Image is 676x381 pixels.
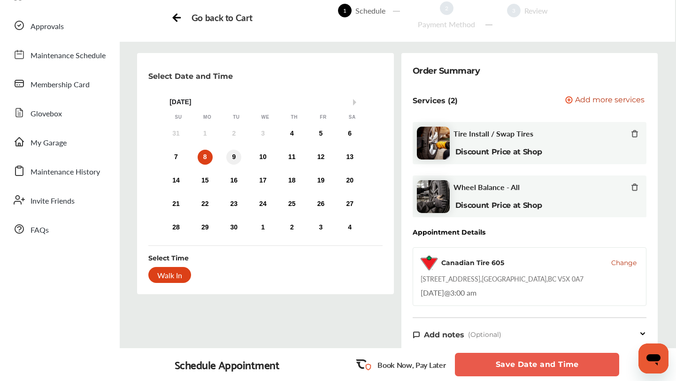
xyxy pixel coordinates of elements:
div: Choose Friday, September 26th, 2025 [313,197,328,212]
iframe: Button to launch messaging window [638,343,668,373]
div: Choose Tuesday, September 23rd, 2025 [226,197,241,212]
div: Not available Wednesday, September 3rd, 2025 [255,126,270,141]
div: Tu [231,114,241,121]
div: Choose Sunday, September 14th, 2025 [169,173,184,188]
a: Membership Card [8,71,110,96]
img: tire-install-swap-tires-thumb.jpg [417,127,450,160]
div: Choose Wednesday, September 24th, 2025 [255,197,270,212]
button: Save Date and Time [455,353,619,376]
span: 2 [440,1,453,15]
span: Add more services [575,96,645,105]
a: FAQs [8,217,110,241]
span: @ [444,287,450,298]
div: Choose Tuesday, September 9th, 2025 [226,150,241,165]
div: Choose Saturday, October 4th, 2025 [342,220,357,235]
p: Select Date and Time [148,72,233,81]
a: Approvals [8,13,110,38]
div: Mo [203,114,212,121]
span: Tire Install / Swap Tires [453,129,533,138]
div: Choose Monday, September 8th, 2025 [198,150,213,165]
span: Invite Friends [31,195,75,207]
div: Not available Sunday, August 31st, 2025 [169,126,184,141]
div: Choose Thursday, September 4th, 2025 [284,126,300,141]
div: Not available Monday, September 1st, 2025 [198,126,213,141]
div: Choose Friday, September 19th, 2025 [313,173,328,188]
div: Appointment Details [413,229,485,236]
div: Choose Friday, September 12th, 2025 [313,150,328,165]
span: Maintenance Schedule [31,50,106,62]
div: Su [174,114,183,121]
button: Add more services [565,96,645,105]
button: Next Month [353,99,360,106]
div: [STREET_ADDRESS] , [GEOGRAPHIC_DATA] , BC V5X 0A7 [421,274,584,283]
div: Choose Monday, September 15th, 2025 [198,173,213,188]
div: Choose Thursday, September 18th, 2025 [284,173,300,188]
span: 3 [507,4,521,17]
a: Glovebox [8,100,110,125]
div: Choose Tuesday, September 30th, 2025 [226,220,241,235]
div: Order Summary [413,64,480,77]
div: Choose Saturday, September 27th, 2025 [342,197,357,212]
div: Choose Monday, September 29th, 2025 [198,220,213,235]
img: tire-wheel-balance-thumb.jpg [417,180,450,213]
div: Schedule [352,5,389,16]
div: Canadian Tire 605 [441,258,504,267]
div: Choose Sunday, September 28th, 2025 [169,220,184,235]
span: FAQs [31,224,49,236]
b: Discount Price at Shop [455,201,542,210]
a: Add more services [565,96,646,105]
span: Add notes [424,330,464,339]
div: Schedule Appointment [175,358,280,371]
div: Choose Friday, September 5th, 2025 [313,126,328,141]
div: Choose Saturday, September 20th, 2025 [342,173,357,188]
img: logo-canadian-tire.png [421,255,438,270]
div: [DATE] [164,98,367,106]
div: Select Time [148,253,189,263]
div: Choose Saturday, September 13th, 2025 [342,150,357,165]
div: Choose Tuesday, September 16th, 2025 [226,173,241,188]
div: Choose Sunday, September 21st, 2025 [169,197,184,212]
span: (Optional) [468,330,501,339]
a: My Garage [8,130,110,154]
span: Wheel Balance - All [453,183,520,191]
div: Payment Method [414,19,479,30]
div: Choose Sunday, September 7th, 2025 [169,150,184,165]
span: 3:00 am [450,287,476,298]
p: Services (2) [413,96,458,105]
span: Glovebox [31,108,62,120]
span: Membership Card [31,79,90,91]
span: Approvals [31,21,64,33]
button: Change [611,258,637,267]
div: month 2025-09 [161,124,364,237]
div: Th [290,114,299,121]
div: Choose Saturday, September 6th, 2025 [342,126,357,141]
a: Maintenance Schedule [8,42,110,67]
img: note-icon.db9493fa.svg [413,331,420,339]
div: We [261,114,270,121]
div: Choose Wednesday, September 10th, 2025 [255,150,270,165]
span: [DATE] [421,287,444,298]
div: Walk In [148,267,191,283]
div: Fr [318,114,328,121]
a: Invite Friends [8,188,110,212]
div: Choose Thursday, September 11th, 2025 [284,150,300,165]
span: Maintenance History [31,166,100,178]
span: 1 [338,4,352,17]
p: Book Now, Pay Later [377,359,446,370]
span: My Garage [31,137,67,149]
div: Choose Wednesday, September 17th, 2025 [255,173,270,188]
div: Not available Tuesday, September 2nd, 2025 [226,126,241,141]
b: Discount Price at Shop [455,147,542,156]
div: Choose Thursday, September 25th, 2025 [284,197,300,212]
div: Choose Friday, October 3rd, 2025 [313,220,328,235]
div: Choose Wednesday, October 1st, 2025 [255,220,270,235]
div: Choose Thursday, October 2nd, 2025 [284,220,300,235]
div: Go back to Cart [192,12,252,23]
div: Choose Monday, September 22nd, 2025 [198,197,213,212]
a: Maintenance History [8,159,110,183]
div: Sa [347,114,357,121]
div: Review [521,5,552,16]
